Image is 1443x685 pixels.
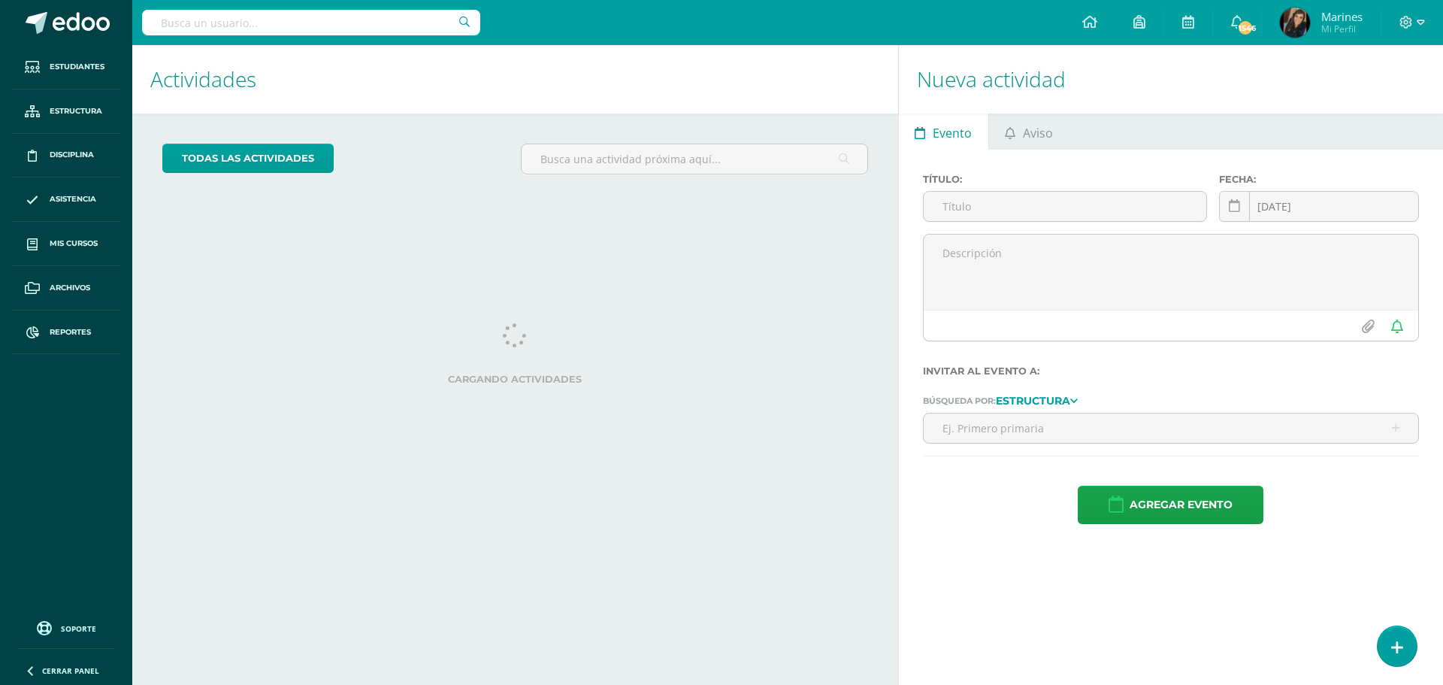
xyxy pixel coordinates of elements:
input: Fecha de entrega [1220,192,1418,221]
a: Disciplina [12,134,120,178]
span: Mis cursos [50,238,98,250]
label: Cargando actividades [162,374,868,385]
a: Asistencia [12,177,120,222]
span: 1546 [1237,20,1254,36]
strong: Estructura [996,394,1070,408]
label: Fecha: [1219,174,1419,185]
span: Evento [933,115,972,151]
a: todas las Actividades [162,144,334,173]
span: Agregar evento [1130,486,1233,523]
input: Busca una actividad próxima aquí... [522,144,867,174]
a: Archivos [12,266,120,311]
a: Estructura [12,89,120,134]
label: Invitar al evento a: [923,365,1419,377]
h1: Actividades [150,45,880,114]
a: Reportes [12,311,120,355]
span: Disciplina [50,149,94,161]
a: Aviso [989,114,1069,150]
a: Evento [899,114,988,150]
input: Ej. Primero primaria [924,414,1418,443]
span: Marines [1321,9,1363,24]
span: Archivos [50,282,90,294]
span: Búsqueda por: [923,396,996,406]
button: Agregar evento [1078,486,1263,524]
a: Estructura [996,395,1078,405]
h1: Nueva actividad [917,45,1425,114]
span: Estructura [50,105,102,117]
img: 605e646b819ee29ec80621c3529df381.png [1280,8,1310,38]
span: Estudiantes [50,61,104,73]
a: Mis cursos [12,222,120,266]
span: Asistencia [50,193,96,205]
span: Aviso [1023,115,1053,151]
a: Estudiantes [12,45,120,89]
input: Título [924,192,1207,221]
span: Soporte [61,623,96,634]
a: Soporte [18,617,114,638]
label: Título: [923,174,1208,185]
span: Cerrar panel [42,665,99,676]
span: Mi Perfil [1321,23,1363,35]
span: Reportes [50,326,91,338]
input: Busca un usuario... [142,10,480,35]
